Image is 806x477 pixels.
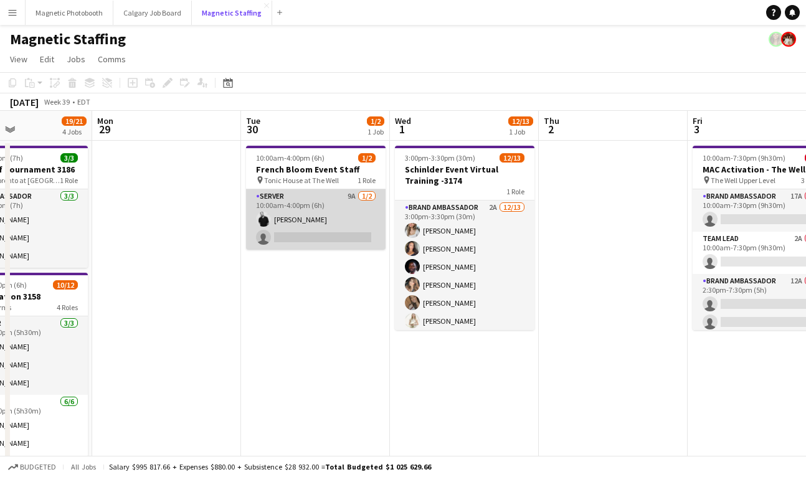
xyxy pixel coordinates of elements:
[60,153,78,163] span: 3/3
[508,116,533,126] span: 12/13
[325,462,431,471] span: Total Budgeted $1 025 629.66
[53,280,78,290] span: 10/12
[109,462,431,471] div: Salary $995 817.66 + Expenses $880.00 + Subsistence $28 932.00 =
[60,176,78,185] span: 1 Role
[246,115,260,126] span: Tue
[20,463,56,471] span: Budgeted
[244,122,260,136] span: 30
[113,1,192,25] button: Calgary Job Board
[62,116,87,126] span: 19/21
[781,32,796,47] app-user-avatar: Kara & Monika
[67,54,85,65] span: Jobs
[395,164,534,186] h3: Schinlder Event Virtual Training -3174
[367,116,384,126] span: 1/2
[769,32,784,47] app-user-avatar: Bianca Fantauzzi
[97,115,113,126] span: Mon
[6,460,58,474] button: Budgeted
[358,153,376,163] span: 1/2
[95,122,113,136] span: 29
[395,146,534,330] app-job-card: 3:00pm-3:30pm (30m)12/13Schinlder Event Virtual Training -31741 RoleBrand Ambassador2A12/133:00pm...
[5,51,32,67] a: View
[711,176,775,185] span: The Well Upper Level
[509,127,533,136] div: 1 Job
[500,153,524,163] span: 12/13
[98,54,126,65] span: Comms
[69,462,98,471] span: All jobs
[35,51,59,67] a: Edit
[10,96,39,108] div: [DATE]
[256,153,325,163] span: 10:00am-4:00pm (6h)
[405,153,475,163] span: 3:00pm-3:30pm (30m)
[246,164,386,175] h3: French Bloom Event Staff
[41,97,72,106] span: Week 39
[40,54,54,65] span: Edit
[246,189,386,250] app-card-role: Server9A1/210:00am-4:00pm (6h)[PERSON_NAME]
[77,97,90,106] div: EDT
[93,51,131,67] a: Comms
[703,153,785,163] span: 10:00am-7:30pm (9h30m)
[358,176,376,185] span: 1 Role
[393,122,411,136] span: 1
[62,127,86,136] div: 4 Jobs
[395,115,411,126] span: Wed
[264,176,339,185] span: Tonic House at The Well
[506,187,524,196] span: 1 Role
[542,122,559,136] span: 2
[57,303,78,312] span: 4 Roles
[26,1,113,25] button: Magnetic Photobooth
[192,1,272,25] button: Magnetic Staffing
[691,122,703,136] span: 3
[246,146,386,250] app-job-card: 10:00am-4:00pm (6h)1/2French Bloom Event Staff Tonic House at The Well1 RoleServer9A1/210:00am-4:...
[693,115,703,126] span: Fri
[10,30,126,49] h1: Magnetic Staffing
[544,115,559,126] span: Thu
[395,201,534,460] app-card-role: Brand Ambassador2A12/133:00pm-3:30pm (30m)[PERSON_NAME][PERSON_NAME][PERSON_NAME][PERSON_NAME][PE...
[62,51,90,67] a: Jobs
[10,54,27,65] span: View
[367,127,384,136] div: 1 Job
